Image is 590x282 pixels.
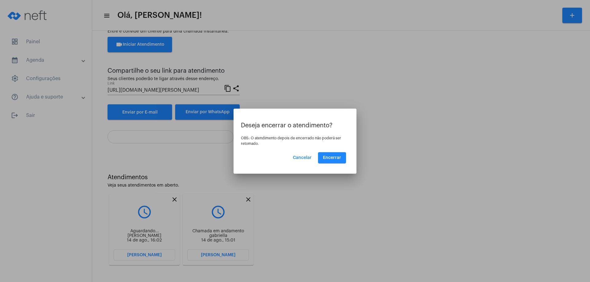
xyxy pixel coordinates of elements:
span: Cancelar [293,156,312,160]
span: Encerrar [323,156,341,160]
p: Deseja encerrar o atendimento? [241,122,349,129]
button: Cancelar [288,152,317,163]
span: OBS: O atendimento depois de encerrado não poderá ser retomado. [241,136,341,145]
button: Encerrar [318,152,346,163]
